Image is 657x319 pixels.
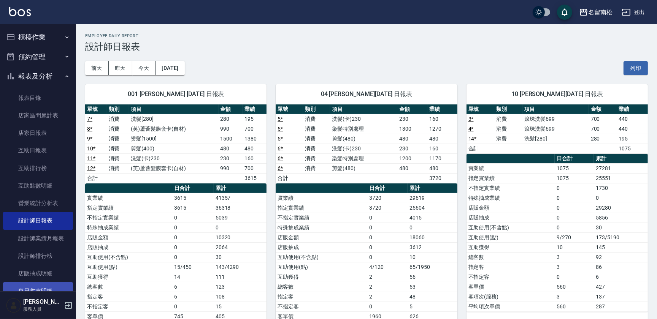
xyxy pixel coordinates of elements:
div: 名留南松 [588,8,613,17]
th: 單號 [85,104,107,114]
td: 染髮特別處理 [330,124,397,134]
span: 001 [PERSON_NAME] [DATE] 日報表 [94,90,257,98]
td: 1200 [397,153,427,163]
td: 0 [367,232,408,242]
th: 單號 [276,104,303,114]
th: 項目 [129,104,219,114]
td: 29619 [408,193,457,203]
h3: 設計師日報表 [85,41,648,52]
a: 互助日報表 [3,142,73,159]
table: a dense table [467,104,648,154]
td: 137 [594,292,648,302]
td: 92 [594,252,648,262]
td: 3615 [172,203,214,213]
td: 指定實業績 [276,203,367,213]
td: 25604 [408,203,457,213]
td: 1730 [594,183,648,193]
th: 金額 [397,104,427,114]
td: 25551 [594,173,648,183]
td: 3720 [367,203,408,213]
td: 480 [219,144,243,153]
button: 列印 [624,61,648,75]
td: 5856 [594,213,648,223]
button: [DATE] [156,61,184,75]
td: 消費 [303,114,330,124]
a: 每日收支明細 [3,282,73,300]
td: 總客數 [467,252,555,262]
td: 滾珠洗髪699 [522,124,589,134]
td: 指定客 [276,292,367,302]
button: 昨天 [109,61,132,75]
button: 名留南松 [576,5,616,20]
td: 0 [555,223,594,232]
td: 1075 [555,173,594,183]
td: 480 [397,134,427,144]
td: 4015 [408,213,457,223]
td: 18060 [408,232,457,242]
td: 440 [617,124,648,134]
td: 10320 [214,232,267,242]
td: 特殊抽成業績 [276,223,367,232]
td: 互助使用(點) [85,262,172,272]
td: 41357 [214,193,267,203]
td: 143/4290 [214,262,267,272]
td: 總客數 [276,282,367,292]
td: 洗髮[280] [522,134,589,144]
th: 類別 [107,104,129,114]
td: 3 [555,252,594,262]
td: 15 [214,302,267,311]
td: 互助使用(不含點) [276,252,367,262]
th: 類別 [303,104,330,114]
th: 日合計 [172,183,214,193]
td: 互助使用(不含點) [467,223,555,232]
td: 10 [555,242,594,252]
td: 消費 [303,163,330,173]
td: 剪髮(400) [129,144,219,153]
td: 洗髮(卡)230 [330,144,397,153]
td: 1300 [397,124,427,134]
td: 700 [589,114,617,124]
td: 店販抽成 [276,242,367,252]
td: 700 [243,124,267,134]
td: 480 [427,163,457,173]
td: 230 [397,144,427,153]
td: 客單價 [467,282,555,292]
td: 消費 [107,163,129,173]
td: 消費 [303,144,330,153]
td: 0 [367,242,408,252]
td: 440 [617,114,648,124]
td: 160 [243,153,267,163]
td: 0 [172,232,214,242]
th: 業績 [617,104,648,114]
td: 消費 [494,134,522,144]
th: 日合計 [367,183,408,193]
td: 洗髮[280] [129,114,219,124]
td: 0 [367,223,408,232]
td: 195 [617,134,648,144]
td: 平均項次單價 [467,302,555,311]
td: 2064 [214,242,267,252]
table: a dense table [276,104,457,183]
a: 設計師排行榜 [3,247,73,265]
td: 1380 [243,134,267,144]
td: 10 [408,252,457,262]
a: 互助排行榜 [3,159,73,177]
td: 0 [367,302,408,311]
a: 店家日報表 [3,124,73,142]
td: 53 [408,282,457,292]
th: 業績 [427,104,457,114]
td: 160 [427,114,457,124]
td: 店販抽成 [85,242,172,252]
td: 480 [243,144,267,153]
td: 不指定實業績 [276,213,367,223]
img: Person [6,298,21,313]
td: 滾珠洗髪699 [522,114,589,124]
button: save [557,5,572,20]
td: 0 [555,213,594,223]
td: 3720 [427,173,457,183]
td: 1075 [617,144,648,153]
td: 不指定實業績 [467,183,555,193]
td: 客項次(服務) [467,292,555,302]
button: 櫃檯作業 [3,27,73,47]
td: 56 [408,272,457,282]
